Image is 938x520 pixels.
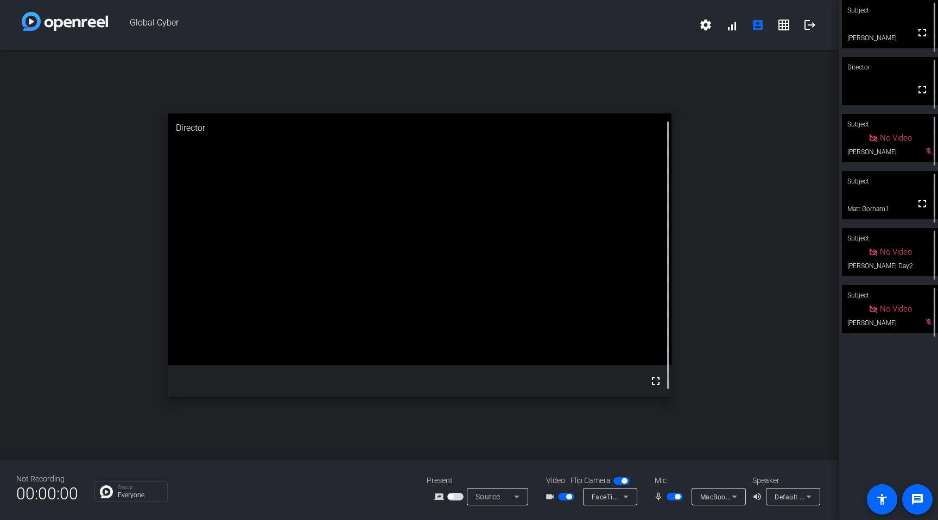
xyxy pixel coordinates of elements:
[118,485,162,490] p: Group
[546,475,565,486] span: Video
[916,83,929,96] mat-icon: fullscreen
[880,247,912,257] span: No Video
[842,114,938,135] div: Subject
[876,493,889,506] mat-icon: accessibility
[880,304,912,314] span: No Video
[434,490,447,503] mat-icon: screen_share_outline
[911,493,924,506] mat-icon: message
[16,480,78,507] span: 00:00:00
[592,492,703,501] span: FaceTime HD Camera (3A71:F4B5)
[916,26,929,39] mat-icon: fullscreen
[100,485,113,498] img: Chat Icon
[775,492,905,501] span: Default - MacBook Pro Speakers (Built-in)
[644,475,752,486] div: Mic
[916,197,929,210] mat-icon: fullscreen
[699,18,712,31] mat-icon: settings
[842,228,938,249] div: Subject
[752,490,765,503] mat-icon: volume_up
[752,475,817,486] div: Speaker
[700,492,811,501] span: MacBook Pro Microphone (Built-in)
[571,475,611,486] span: Flip Camera
[118,492,162,498] p: Everyone
[649,375,662,388] mat-icon: fullscreen
[842,57,938,78] div: Director
[427,475,535,486] div: Present
[803,18,816,31] mat-icon: logout
[108,12,693,38] span: Global Cyber
[777,18,790,31] mat-icon: grid_on
[545,490,558,503] mat-icon: videocam_outline
[168,113,671,143] div: Director
[842,171,938,192] div: Subject
[16,473,78,485] div: Not Recording
[880,133,912,143] span: No Video
[842,285,938,306] div: Subject
[22,12,108,31] img: white-gradient.svg
[654,490,667,503] mat-icon: mic_none
[719,12,745,38] button: signal_cellular_alt
[751,18,764,31] mat-icon: account_box
[476,492,500,501] span: Source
